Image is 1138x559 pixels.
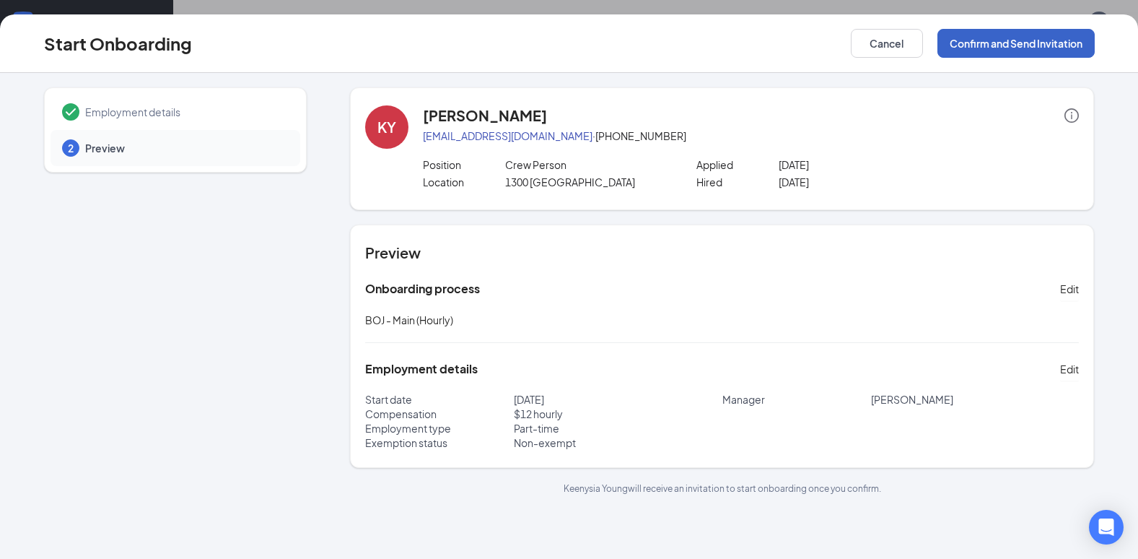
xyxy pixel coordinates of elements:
p: Non-exempt [514,435,722,450]
p: Location [423,175,505,189]
p: · [PHONE_NUMBER] [423,129,1079,143]
h3: Start Onboarding [44,31,192,56]
p: $ 12 hourly [514,407,722,421]
span: Employment details [85,105,286,119]
h4: [PERSON_NAME] [423,105,547,126]
p: [DATE] [779,157,942,172]
p: Employment type [365,421,514,435]
p: Applied [696,157,779,172]
h4: Preview [365,243,1079,263]
button: Cancel [851,29,923,58]
p: [DATE] [514,392,722,407]
p: [PERSON_NAME] [871,392,1080,407]
span: Preview [85,141,286,155]
span: Edit [1060,362,1079,376]
p: Compensation [365,407,514,421]
h5: Onboarding process [365,281,480,297]
p: Keenysia Young will receive an invitation to start onboarding once you confirm. [350,482,1094,495]
div: KY [377,117,396,137]
p: Exemption status [365,435,514,450]
p: Part-time [514,421,722,435]
p: Start date [365,392,514,407]
button: Edit [1060,357,1079,381]
svg: Checkmark [62,103,79,121]
p: Position [423,157,505,172]
button: Confirm and Send Invitation [937,29,1095,58]
h5: Employment details [365,361,478,377]
span: info-circle [1064,108,1079,123]
p: Crew Person [505,157,669,172]
a: [EMAIL_ADDRESS][DOMAIN_NAME] [423,129,592,142]
p: 1300 [GEOGRAPHIC_DATA] [505,175,669,189]
button: Edit [1060,277,1079,300]
p: Manager [722,392,871,407]
div: Open Intercom Messenger [1089,510,1124,545]
p: [DATE] [779,175,942,189]
p: Hired [696,175,779,189]
span: 2 [68,141,74,155]
span: Edit [1060,282,1079,296]
span: BOJ - Main (Hourly) [365,313,453,326]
